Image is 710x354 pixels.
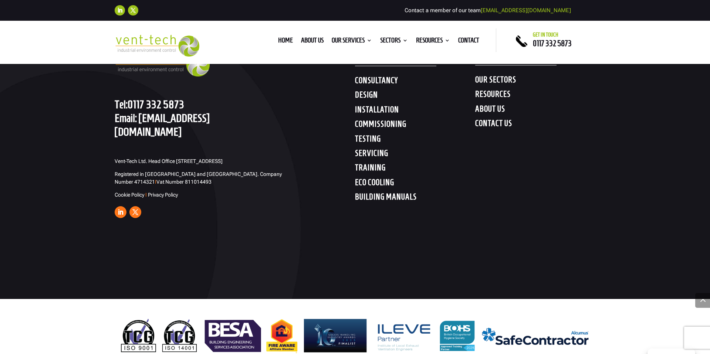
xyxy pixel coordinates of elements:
h4: COMMISSIONING [355,119,475,132]
span: I [145,192,147,198]
h4: BUILDING MANUALS [355,192,475,205]
span: Get in touch [533,32,558,38]
a: Home [278,38,293,46]
a: About us [301,38,324,46]
h4: TESTING [355,134,475,147]
a: Sectors [380,38,408,46]
a: Resources [416,38,450,46]
a: Follow on X [128,5,138,16]
a: 0117 332 5873 [533,39,572,48]
a: Follow on LinkedIn [115,206,126,218]
h4: CONTACT US [475,118,595,132]
span: Vent-Tech Ltd. Head Office [STREET_ADDRESS] [115,158,223,164]
a: Privacy Policy [148,192,178,198]
h4: RESOURCES [475,89,595,102]
a: Follow on X [129,206,141,218]
span: Tel: [115,98,128,110]
a: [EMAIL_ADDRESS][DOMAIN_NAME] [481,7,571,14]
span: Contact a member of our team [405,7,571,14]
span: Email: [115,112,137,124]
h4: OUR SECTORS [475,75,595,88]
a: Tel:0117 332 5873 [115,98,184,110]
h4: TRAINING [355,163,475,176]
a: Our Services [332,38,372,46]
a: Follow on LinkedIn [115,5,125,16]
h4: INSTALLATION [355,105,475,118]
span: Registered in [GEOGRAPHIC_DATA] and [GEOGRAPHIC_DATA]. Company Number 4714321 Vat Number 811014493 [115,171,282,185]
h4: ABOUT US [475,104,595,117]
h4: DESIGN [355,90,475,103]
img: 2023-09-27T08_35_16.549ZVENT-TECH---Clear-background [115,35,199,57]
a: [EMAIL_ADDRESS][DOMAIN_NAME] [115,112,210,138]
a: Contact [458,38,479,46]
h4: CONSULTANCY [355,75,475,89]
span: I [155,179,156,185]
h4: SERVICING [355,148,475,161]
a: Cookie Policy [115,192,144,198]
h4: ECO COOLING [355,177,475,191]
